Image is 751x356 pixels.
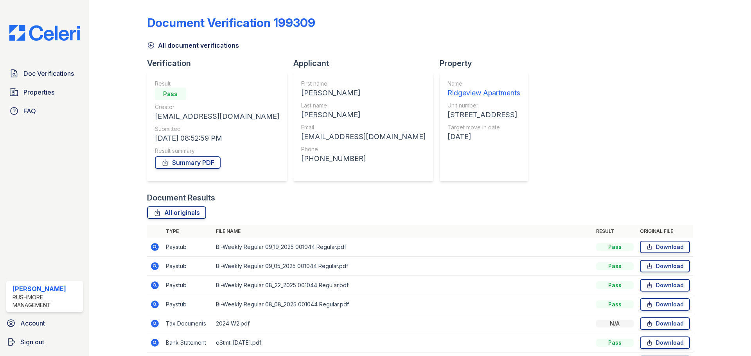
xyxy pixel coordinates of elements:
div: Result [155,80,279,88]
div: Unit number [447,102,520,109]
td: Bi-Weekly Regular 08_22_2025 001044 Regular.pdf [213,276,593,295]
span: FAQ [23,106,36,116]
div: Pass [155,88,186,100]
div: [EMAIL_ADDRESS][DOMAIN_NAME] [155,111,279,122]
td: Bank Statement [163,333,213,352]
div: Pass [596,262,634,270]
div: Name [447,80,520,88]
td: Paystub [163,238,213,257]
a: Download [640,260,690,272]
div: [DATE] 08:52:59 PM [155,133,279,144]
a: Doc Verifications [6,66,83,81]
div: [PHONE_NUMBER] [301,153,426,164]
a: Download [640,317,690,330]
span: Sign out [20,337,44,347]
a: Name Ridgeview Apartments [447,80,520,98]
span: Doc Verifications [23,69,74,78]
th: Original file [637,225,693,238]
div: Creator [155,103,279,111]
div: [STREET_ADDRESS] [447,109,520,120]
td: eStmt_[DATE].pdf [213,333,593,352]
div: Applicant [293,58,440,69]
a: Download [640,336,690,349]
a: Download [640,298,690,311]
div: N/A [596,320,634,327]
div: Verification [147,58,293,69]
a: All document verifications [147,41,239,50]
div: Ridgeview Apartments [447,88,520,98]
div: Pass [596,281,634,289]
a: Summary PDF [155,156,221,169]
div: Pass [596,243,634,251]
div: [PERSON_NAME] [13,284,80,293]
a: Sign out [3,334,86,350]
span: Properties [23,88,54,97]
td: Bi-Weekly Regular 09_05_2025 001044 Regular.pdf [213,257,593,276]
div: First name [301,80,426,88]
span: Account [20,318,45,328]
div: Pass [596,339,634,347]
td: Paystub [163,276,213,295]
td: Bi-Weekly Regular 08_08_2025 001044 Regular.pdf [213,295,593,314]
td: Tax Documents [163,314,213,333]
a: Download [640,279,690,292]
a: All originals [147,206,206,219]
div: [PERSON_NAME] [301,88,426,98]
img: CE_Logo_Blue-a8612792a0a2168367f1c8372b55b34899dd931a85d93a1a3d3e32e68fde9ad4.png [3,25,86,41]
a: Download [640,241,690,253]
a: Properties [6,84,83,100]
td: Paystub [163,295,213,314]
td: Paystub [163,257,213,276]
div: Email [301,123,426,131]
div: Document Verification 199309 [147,16,315,30]
a: Account [3,315,86,331]
div: Phone [301,145,426,153]
a: FAQ [6,103,83,119]
div: [PERSON_NAME] [301,109,426,120]
div: Last name [301,102,426,109]
div: Pass [596,301,634,308]
div: [DATE] [447,131,520,142]
div: Property [440,58,534,69]
td: 2024 W2.pdf [213,314,593,333]
th: Type [163,225,213,238]
div: Submitted [155,125,279,133]
th: File name [213,225,593,238]
div: Document Results [147,192,215,203]
th: Result [593,225,637,238]
div: Target move in date [447,123,520,131]
div: Result summary [155,147,279,155]
div: Rushmore Management [13,293,80,309]
div: [EMAIL_ADDRESS][DOMAIN_NAME] [301,131,426,142]
td: Bi-Weekly Regular 09_19_2025 001044 Regular.pdf [213,238,593,257]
